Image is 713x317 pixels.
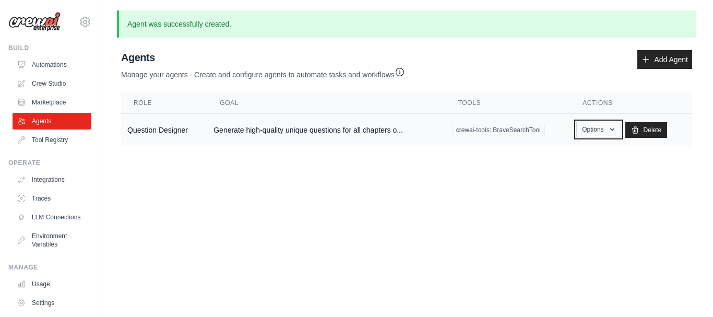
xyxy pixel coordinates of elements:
td: Generate high-quality unique questions for all chapters o... [207,114,445,147]
a: Usage [13,276,91,292]
img: Logo [8,12,61,32]
div: Build [8,44,91,52]
span: crewai-tools: BraveSearchTool [452,124,545,136]
a: Integrations [13,171,91,188]
a: Add Agent [637,50,692,69]
button: Options [576,122,621,137]
th: Tools [446,92,571,114]
a: Crew Studio [13,75,91,92]
a: Automations [13,56,91,73]
a: Settings [13,295,91,311]
a: Tool Registry [13,132,91,148]
a: Traces [13,190,91,207]
div: Manage [8,263,91,272]
th: Role [121,92,207,114]
div: Operate [8,159,91,167]
a: Marketplace [13,94,91,111]
p: Manage your agents - Create and configure agents to automate tasks and workflows [121,65,405,80]
td: Question Designer [121,114,207,147]
a: Agents [13,113,91,130]
a: Delete [625,122,668,138]
a: Environment Variables [13,228,91,253]
th: Goal [207,92,445,114]
a: LLM Connections [13,209,91,226]
th: Actions [570,92,692,114]
h2: Agents [121,50,405,65]
p: Agent was successfully created. [117,10,696,38]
